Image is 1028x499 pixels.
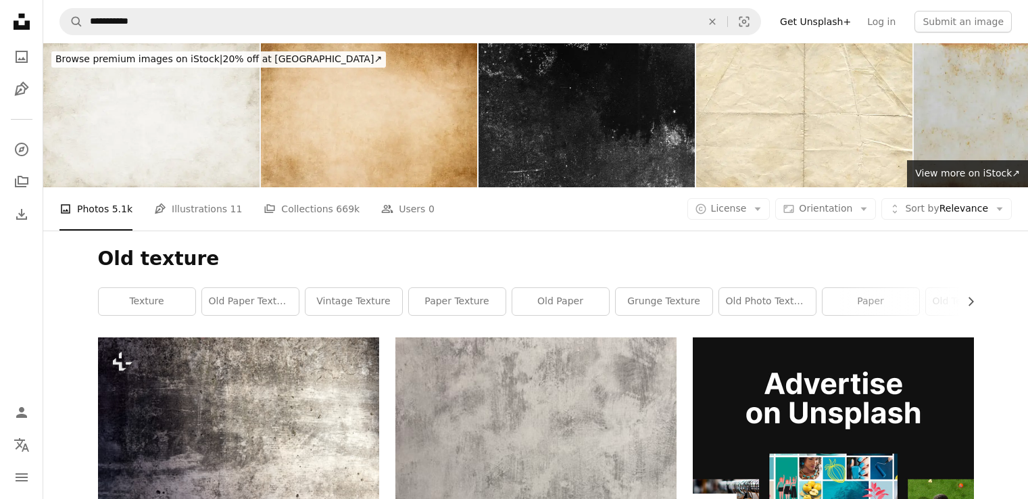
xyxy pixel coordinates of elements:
[772,11,859,32] a: Get Unsplash+
[43,43,394,76] a: Browse premium images on iStock|20% off at [GEOGRAPHIC_DATA]↗
[409,288,506,315] a: paper texture
[51,51,386,68] div: 20% off at [GEOGRAPHIC_DATA] ↗
[99,288,195,315] a: texture
[336,201,360,216] span: 669k
[305,288,402,315] a: vintage texture
[98,425,379,437] a: a black and white photo of a grungy wall
[823,288,919,315] a: paper
[98,247,974,271] h1: Old texture
[154,187,242,231] a: Illustrations 11
[8,43,35,70] a: Photos
[687,198,770,220] button: License
[859,11,904,32] a: Log in
[264,187,360,231] a: Collections 669k
[43,43,260,187] img: Vintage White paper texture
[915,168,1020,179] span: View more on iStock ↗
[381,187,435,231] a: Users 0
[60,9,83,34] button: Search Unsplash
[8,136,35,163] a: Explore
[728,9,760,34] button: Visual search
[8,168,35,195] a: Collections
[512,288,609,315] a: old paper
[696,43,912,187] img: Distressed antique paper
[881,198,1012,220] button: Sort byRelevance
[914,11,1012,32] button: Submit an image
[261,43,477,187] img: Grunge paper texture or background.
[479,43,695,187] img: Grunge dirty background overlay
[905,203,939,214] span: Sort by
[202,288,299,315] a: old paper texture
[230,201,243,216] span: 11
[719,288,816,315] a: old photo texture
[711,203,747,214] span: License
[958,288,974,315] button: scroll list to the right
[799,203,852,214] span: Orientation
[55,53,222,64] span: Browse premium images on iStock |
[775,198,876,220] button: Orientation
[907,160,1028,187] a: View more on iStock↗
[8,399,35,426] a: Log in / Sign up
[905,202,988,216] span: Relevance
[8,76,35,103] a: Illustrations
[8,431,35,458] button: Language
[8,201,35,228] a: Download History
[616,288,712,315] a: grunge texture
[395,437,677,449] a: black and white abstract painting
[59,8,761,35] form: Find visuals sitewide
[429,201,435,216] span: 0
[697,9,727,34] button: Clear
[8,464,35,491] button: Menu
[926,288,1023,315] a: old texture paper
